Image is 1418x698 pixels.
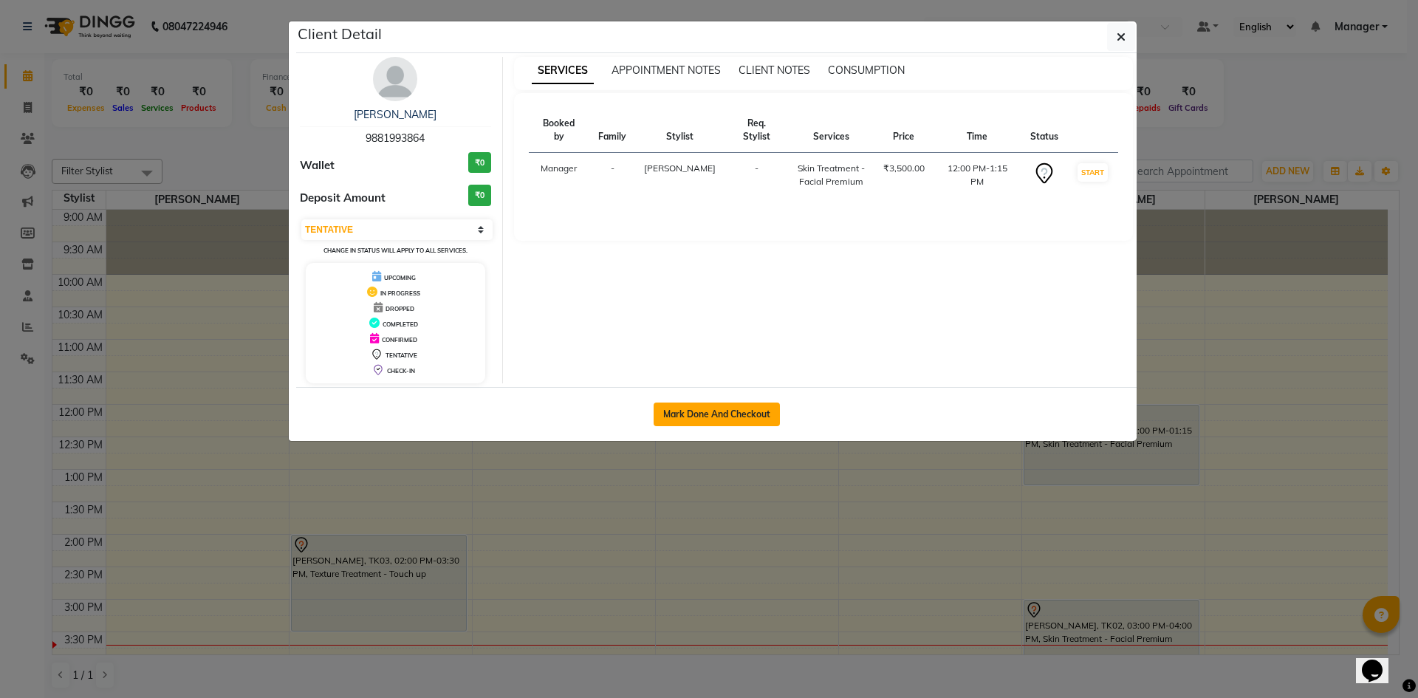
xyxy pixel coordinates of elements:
th: Time [934,108,1021,153]
span: TENTATIVE [386,352,417,359]
span: IN PROGRESS [380,290,420,297]
div: Skin Treatment - Facial Premium [798,162,866,188]
span: SERVICES [532,58,594,84]
span: CHECK-IN [387,367,415,374]
small: Change in status will apply to all services. [323,247,467,254]
a: [PERSON_NAME] [354,108,436,121]
span: CLIENT NOTES [739,64,810,77]
td: Manager [529,153,590,198]
iframe: chat widget [1356,639,1403,683]
span: CONFIRMED [382,336,417,343]
th: Services [789,108,874,153]
th: Status [1021,108,1067,153]
h3: ₹0 [468,185,491,206]
span: [PERSON_NAME] [644,162,716,174]
th: Req. Stylist [725,108,788,153]
th: Stylist [635,108,725,153]
span: 9881993864 [366,131,425,145]
h3: ₹0 [468,152,491,174]
th: Booked by [529,108,590,153]
td: - [725,153,788,198]
th: Price [874,108,934,153]
img: avatar [373,57,417,101]
td: - [589,153,635,198]
button: START [1078,163,1108,182]
span: DROPPED [386,305,414,312]
span: CONSUMPTION [828,64,905,77]
td: 12:00 PM-1:15 PM [934,153,1021,198]
span: Deposit Amount [300,190,386,207]
span: Wallet [300,157,335,174]
th: Family [589,108,635,153]
div: ₹3,500.00 [883,162,925,175]
span: COMPLETED [383,321,418,328]
h5: Client Detail [298,23,382,45]
span: APPOINTMENT NOTES [612,64,721,77]
span: UPCOMING [384,274,416,281]
button: Mark Done And Checkout [654,403,780,426]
